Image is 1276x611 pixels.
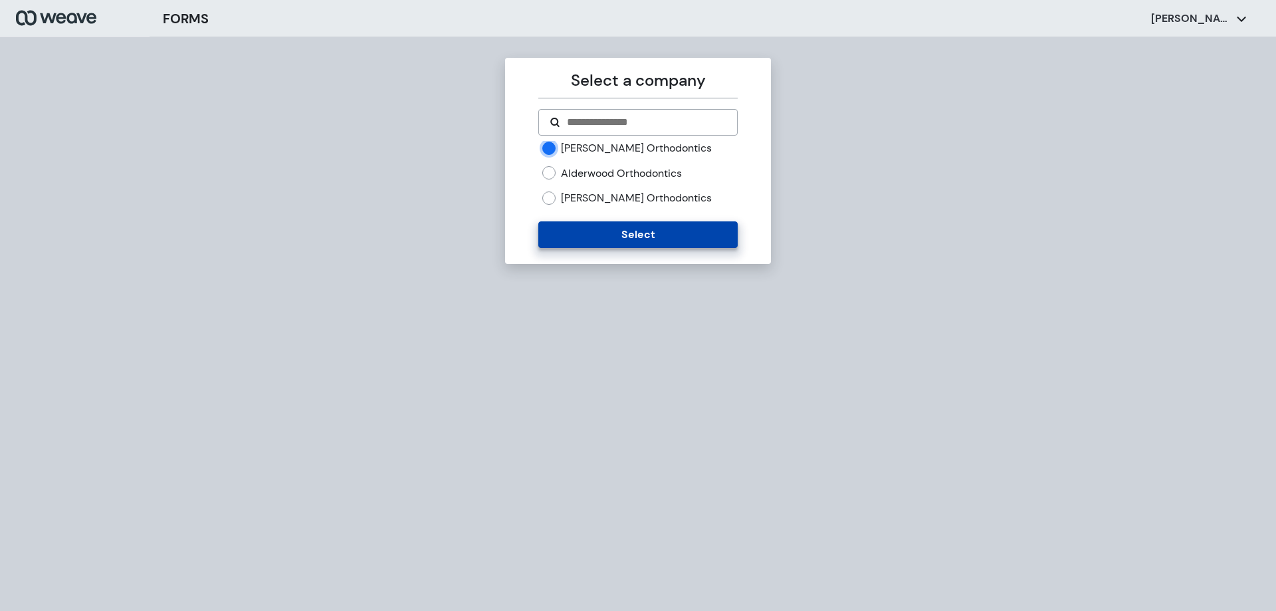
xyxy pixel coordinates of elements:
h3: FORMS [163,9,209,29]
button: Select [538,221,737,248]
p: [PERSON_NAME] [1151,11,1231,26]
label: [PERSON_NAME] Orthodontics [561,191,712,205]
label: Alderwood Orthodontics [561,166,682,181]
label: [PERSON_NAME] Orthodontics [561,141,712,156]
input: Search [566,114,726,130]
p: Select a company [538,68,737,92]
